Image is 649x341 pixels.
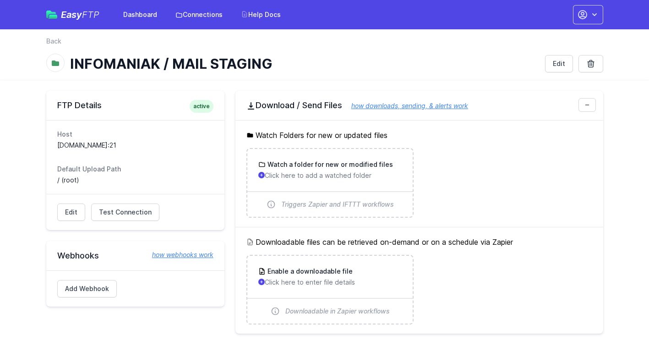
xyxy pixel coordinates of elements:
[246,100,592,111] h2: Download / Send Files
[57,250,213,261] h2: Webhooks
[99,208,152,217] span: Test Connection
[57,203,85,221] a: Edit
[70,55,538,72] h1: INFOMANIAK / MAIL STAGING
[57,100,213,111] h2: FTP Details
[190,100,213,113] span: active
[281,200,394,209] span: Triggers Zapier and IFTTT workflows
[46,11,57,19] img: easyftp_logo.png
[247,149,413,217] a: Watch a folder for new or modified files Click here to add a watched folder Triggers Zapier and I...
[91,203,159,221] a: Test Connection
[143,250,213,259] a: how webhooks work
[545,55,573,72] a: Edit
[57,280,117,297] a: Add Webhook
[46,10,99,19] a: EasyFTP
[246,236,592,247] h5: Downloadable files can be retrieved on-demand or on a schedule via Zapier
[46,37,61,46] a: Back
[235,6,286,23] a: Help Docs
[258,278,402,287] p: Click here to enter file details
[266,267,353,276] h3: Enable a downloadable file
[46,37,603,51] nav: Breadcrumb
[247,256,413,324] a: Enable a downloadable file Click here to enter file details Downloadable in Zapier workflows
[57,141,213,150] dd: [DOMAIN_NAME]:21
[170,6,228,23] a: Connections
[57,165,213,174] dt: Default Upload Path
[342,102,468,110] a: how downloads, sending, & alerts work
[61,10,99,19] span: Easy
[82,9,99,20] span: FTP
[285,307,390,316] span: Downloadable in Zapier workflows
[258,171,402,180] p: Click here to add a watched folder
[118,6,163,23] a: Dashboard
[57,130,213,139] dt: Host
[246,130,592,141] h5: Watch Folders for new or updated files
[57,176,213,185] dd: / (root)
[266,160,393,169] h3: Watch a folder for new or modified files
